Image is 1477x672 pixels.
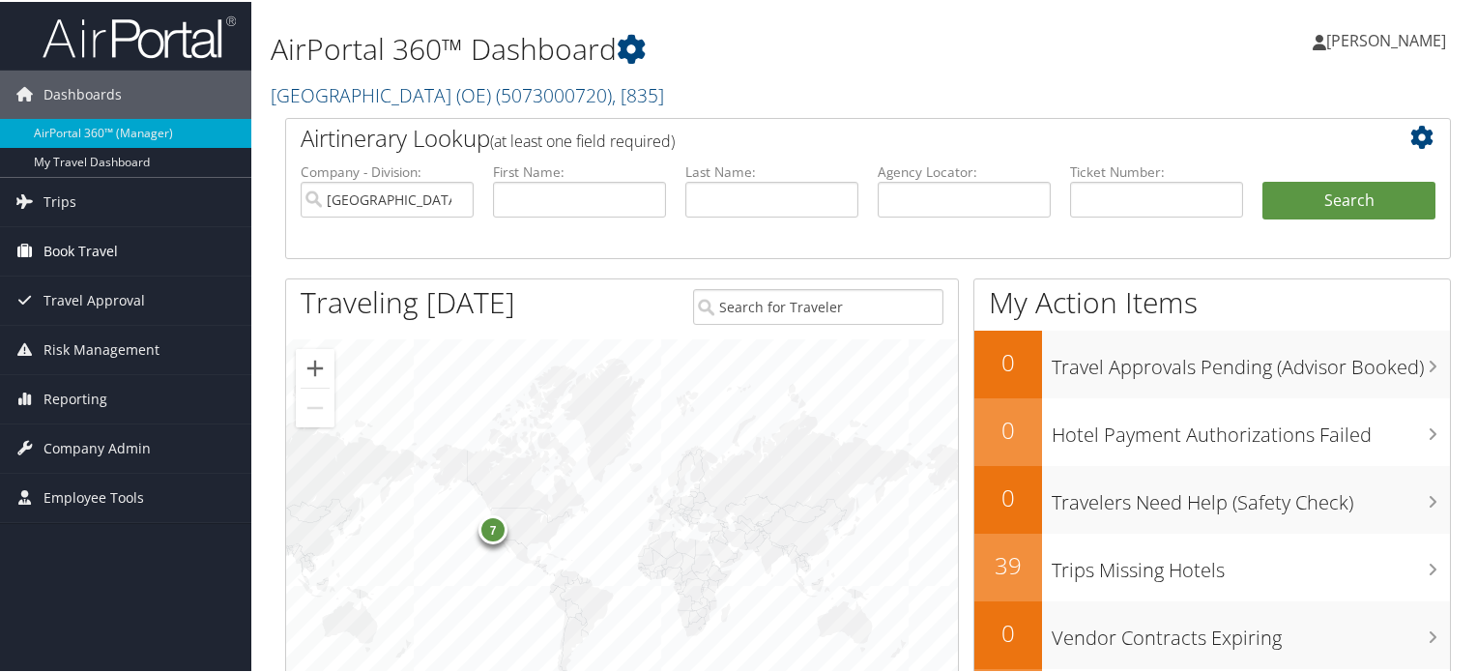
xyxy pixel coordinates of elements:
[301,120,1339,153] h2: Airtinerary Lookup
[974,615,1042,648] h2: 0
[1326,28,1446,49] span: [PERSON_NAME]
[43,176,76,224] span: Trips
[693,287,944,323] input: Search for Traveler
[496,80,612,106] span: ( 5073000720 )
[43,275,145,323] span: Travel Approval
[43,69,122,117] span: Dashboards
[685,161,858,180] label: Last Name:
[43,324,159,372] span: Risk Management
[974,329,1450,396] a: 0Travel Approvals Pending (Advisor Booked)
[612,80,664,106] span: , [ 835 ]
[43,373,107,422] span: Reporting
[296,347,334,386] button: Zoom in
[301,161,474,180] label: Company - Division:
[974,396,1450,464] a: 0Hotel Payment Authorizations Failed
[296,387,334,425] button: Zoom out
[271,80,664,106] a: [GEOGRAPHIC_DATA] (OE)
[493,161,666,180] label: First Name:
[271,27,1067,68] h1: AirPortal 360™ Dashboard
[43,225,118,274] span: Book Travel
[301,280,515,321] h1: Traveling [DATE]
[43,423,151,471] span: Company Admin
[1052,478,1450,514] h3: Travelers Need Help (Safety Check)
[43,472,144,520] span: Employee Tools
[878,161,1051,180] label: Agency Locator:
[974,547,1042,580] h2: 39
[43,13,236,58] img: airportal-logo.png
[974,412,1042,445] h2: 0
[974,344,1042,377] h2: 0
[974,480,1042,512] h2: 0
[478,513,507,542] div: 7
[1052,613,1450,650] h3: Vendor Contracts Expiring
[974,599,1450,667] a: 0Vendor Contracts Expiring
[1313,10,1465,68] a: [PERSON_NAME]
[1262,180,1435,219] button: Search
[974,280,1450,321] h1: My Action Items
[1070,161,1243,180] label: Ticket Number:
[1052,545,1450,582] h3: Trips Missing Hotels
[974,532,1450,599] a: 39Trips Missing Hotels
[974,464,1450,532] a: 0Travelers Need Help (Safety Check)
[1052,410,1450,447] h3: Hotel Payment Authorizations Failed
[1052,342,1450,379] h3: Travel Approvals Pending (Advisor Booked)
[490,129,675,150] span: (at least one field required)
